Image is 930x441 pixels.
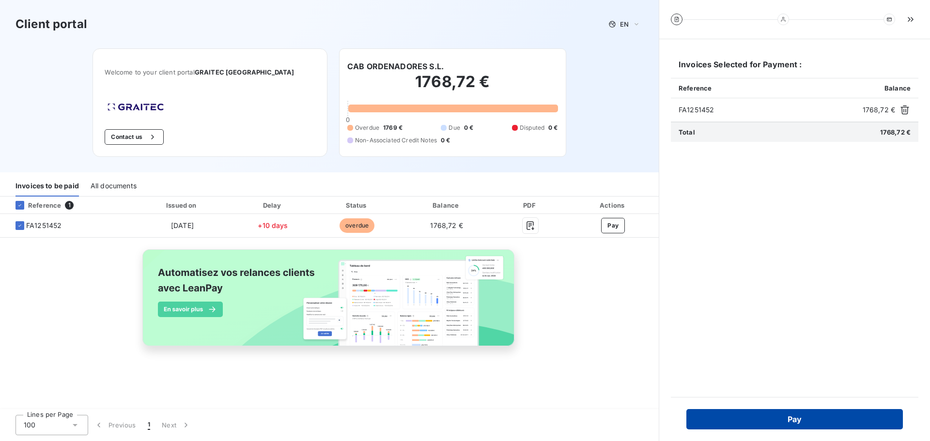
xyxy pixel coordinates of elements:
[464,123,473,132] span: 0 €
[134,243,525,363] img: banner
[441,136,450,145] span: 0 €
[601,218,625,233] button: Pay
[355,136,437,145] span: Non-Associated Credit Notes
[234,200,312,210] div: Delay
[449,123,460,132] span: Due
[15,15,87,33] h3: Client portal
[686,409,903,429] button: Pay
[15,176,79,197] div: Invoices to be paid
[135,200,230,210] div: Issued on
[8,201,61,210] div: Reference
[24,420,35,430] span: 100
[402,200,492,210] div: Balance
[569,200,657,210] div: Actions
[105,68,315,76] span: Welcome to your client portal
[148,420,150,430] span: 1
[195,68,294,76] span: GRAITEC [GEOGRAPHIC_DATA]
[91,176,137,197] div: All documents
[347,61,444,72] h6: CAB ORDENADORES S.L.
[884,84,911,92] span: Balance
[679,128,695,136] span: Total
[346,116,350,123] span: 0
[548,123,558,132] span: 0 €
[65,201,74,210] span: 1
[88,415,142,435] button: Previous
[520,123,544,132] span: Disputed
[105,129,163,145] button: Contact us
[383,123,403,132] span: 1769 €
[679,84,712,92] span: Reference
[105,100,167,114] img: Company logo
[258,221,288,229] span: +10 days
[142,415,156,435] button: 1
[355,123,379,132] span: Overdue
[171,221,194,229] span: [DATE]
[430,221,463,229] span: 1768,72 €
[347,72,558,101] h2: 1768,72 €
[156,415,197,435] button: Next
[679,105,859,115] span: FA1251452
[496,200,566,210] div: PDF
[863,105,895,115] span: 1768,72 €
[340,218,374,233] span: overdue
[620,20,629,28] span: EN
[671,59,918,78] h6: Invoices Selected for Payment :
[316,200,398,210] div: Status
[880,128,911,136] span: 1768,72 €
[26,221,62,230] span: FA1251452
